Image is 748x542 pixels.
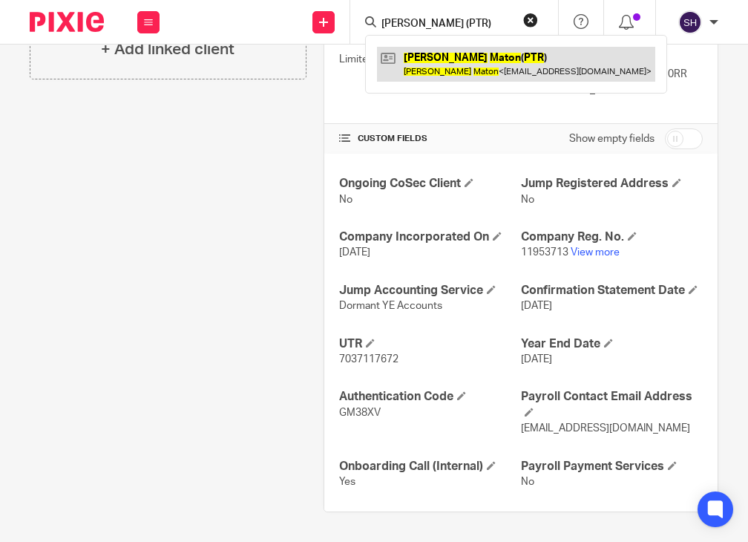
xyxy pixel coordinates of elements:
h4: Ongoing CoSec Client [339,176,521,192]
h4: Jump Accounting Service [339,283,521,298]
span: 7037117672 [339,354,398,365]
span: Yes [339,477,355,487]
span: GM38XV [339,408,381,418]
h4: Year End Date [521,336,703,352]
span: No [339,195,352,205]
span: [DATE] [521,354,552,365]
h4: UTR [339,336,521,352]
span: [EMAIL_ADDRESS][DOMAIN_NAME] [521,423,690,434]
h4: + Add linked client [101,38,234,61]
h4: Payroll Contact Email Address [521,389,703,421]
h4: Company Reg. No. [521,229,703,245]
input: Search [380,18,514,31]
h4: Company Incorporated On [339,229,521,245]
h4: Jump Registered Address [521,176,703,192]
img: Pixie [30,12,104,32]
span: 11953713 [521,247,568,258]
h4: Confirmation Statement Date [521,283,703,298]
span: [DATE] [521,301,552,311]
p: Limited company [339,52,521,67]
img: svg%3E [678,10,702,34]
h4: Onboarding Call (Internal) [339,459,521,474]
h4: Payroll Payment Services [521,459,703,474]
span: Dormant YE Accounts [339,301,442,311]
span: No [521,195,534,205]
span: No [521,477,534,487]
h4: CUSTOM FIELDS [339,133,521,145]
button: Clear [523,13,538,27]
span: [DATE] [339,247,370,258]
a: View more [571,247,620,258]
label: Show empty fields [569,131,654,146]
h4: Authentication Code [339,389,521,405]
